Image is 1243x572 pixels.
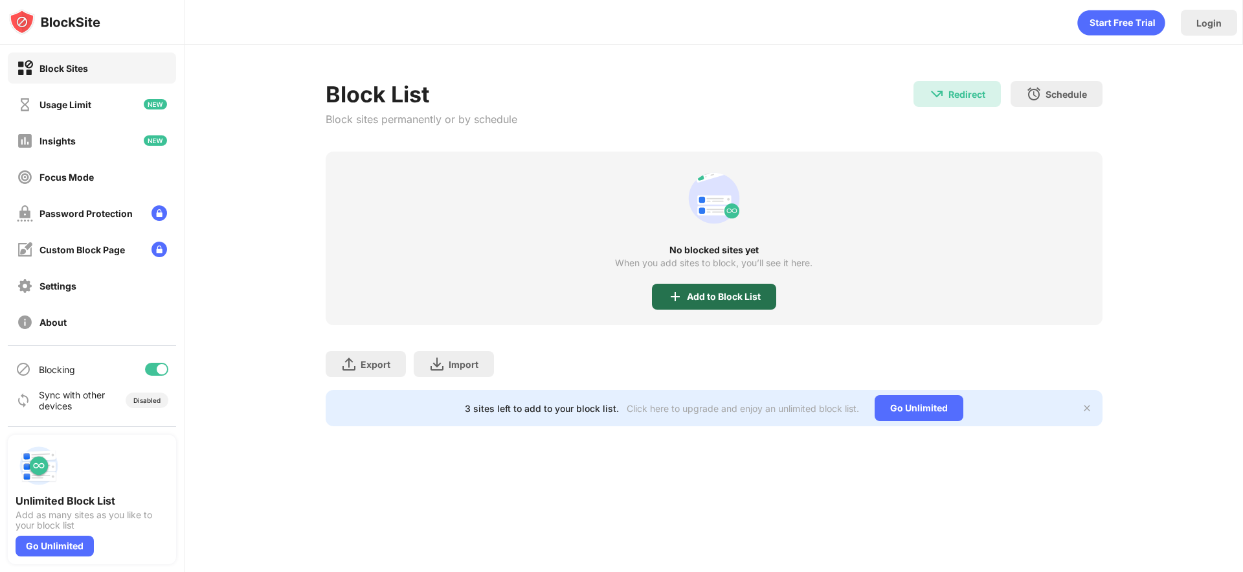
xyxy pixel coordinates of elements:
img: new-icon.svg [144,135,167,146]
div: Password Protection [39,208,133,219]
div: No blocked sites yet [326,245,1103,255]
div: Blocking [39,364,75,375]
div: Redirect [948,89,985,100]
img: push-block-list.svg [16,442,62,489]
img: blocking-icon.svg [16,361,31,377]
img: sync-icon.svg [16,393,31,408]
div: Unlimited Block List [16,494,168,507]
img: about-off.svg [17,314,33,330]
img: x-button.svg [1082,403,1092,413]
div: Add to Block List [687,292,761,302]
div: Add as many sites as you like to your block list [16,510,168,531]
div: Block Sites [39,63,88,74]
img: lock-menu.svg [151,242,167,257]
div: Insights [39,135,76,146]
div: 3 sites left to add to your block list. [465,403,619,414]
div: Schedule [1046,89,1087,100]
div: Export [361,359,390,370]
div: Go Unlimited [16,536,94,556]
div: Custom Block Page [39,244,125,255]
div: animation [683,167,745,229]
div: Block sites permanently or by schedule [326,113,517,126]
img: customize-block-page-off.svg [17,242,33,258]
div: Import [449,359,478,370]
img: lock-menu.svg [151,205,167,221]
div: animation [1077,10,1165,36]
div: Login [1196,17,1222,29]
img: time-usage-off.svg [17,97,33,113]
img: focus-off.svg [17,169,33,185]
div: Disabled [133,396,161,404]
div: Settings [39,280,76,292]
img: logo-blocksite.svg [9,9,100,35]
img: new-icon.svg [144,99,167,109]
div: Sync with other devices [39,389,106,411]
img: insights-off.svg [17,133,33,149]
div: About [39,317,67,328]
div: Usage Limit [39,99,91,110]
div: Click here to upgrade and enjoy an unlimited block list. [627,403,859,414]
div: Focus Mode [39,172,94,183]
img: password-protection-off.svg [17,205,33,222]
div: When you add sites to block, you’ll see it here. [615,258,812,268]
div: Go Unlimited [875,395,963,421]
img: settings-off.svg [17,278,33,294]
div: Block List [326,81,517,108]
img: block-on.svg [17,60,33,76]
